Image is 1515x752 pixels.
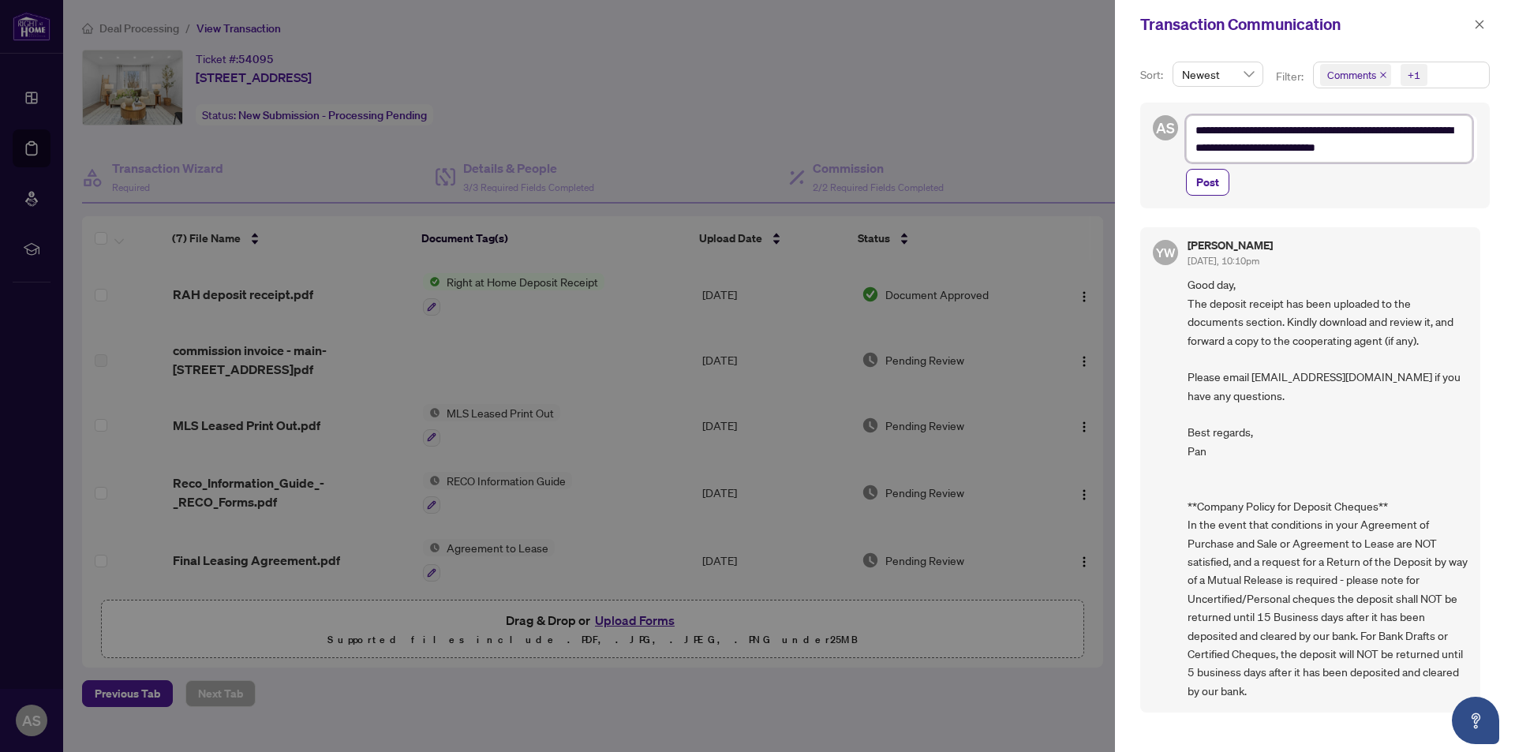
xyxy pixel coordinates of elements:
span: Newest [1182,62,1254,86]
span: Comments [1320,64,1391,86]
h5: [PERSON_NAME] [1188,240,1273,251]
div: +1 [1408,67,1420,83]
span: close [1379,71,1387,79]
p: Filter: [1276,68,1306,85]
span: YW [1156,243,1176,262]
p: Sort: [1140,66,1166,84]
button: Open asap [1452,697,1499,744]
span: [DATE], 10:10pm [1188,255,1259,267]
button: Post [1186,169,1229,196]
span: AS [1156,117,1175,139]
span: Comments [1327,67,1376,83]
span: Good day, The deposit receipt has been uploaded to the documents section. Kindly download and rev... [1188,275,1468,700]
div: Transaction Communication [1140,13,1469,36]
span: Post [1196,170,1219,195]
span: close [1474,19,1485,30]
